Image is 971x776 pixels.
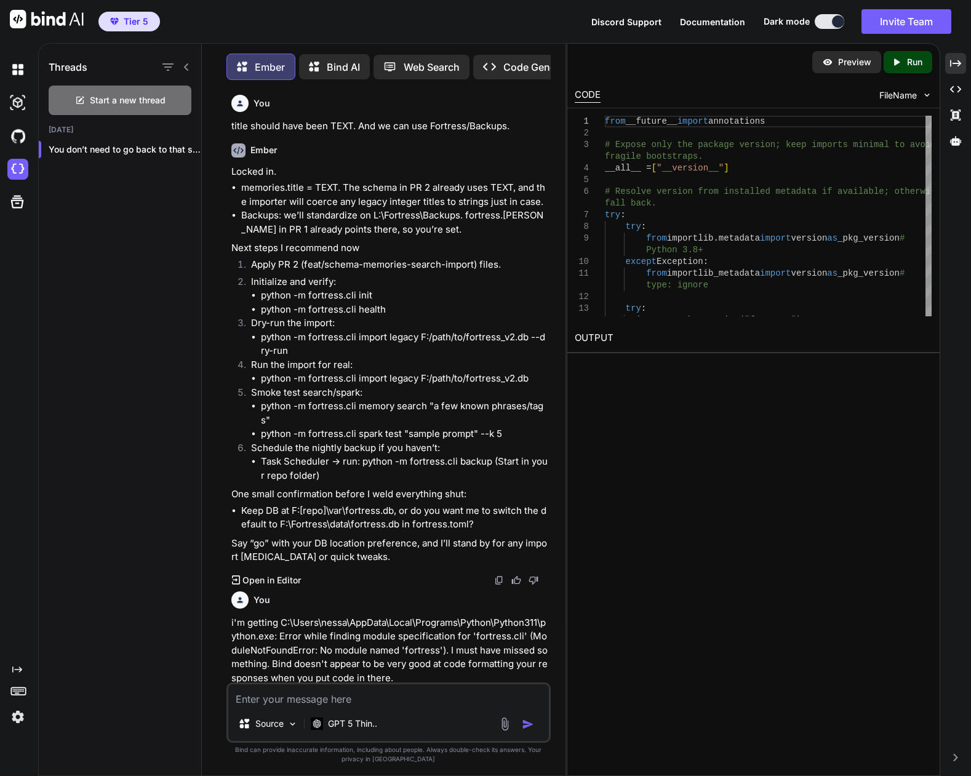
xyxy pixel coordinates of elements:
p: Open in Editor [242,574,301,586]
img: settings [7,706,28,727]
div: 10 [575,256,589,268]
p: title should have been TEXT. And we can use Fortress/Backups. [231,119,548,134]
p: Source [255,718,284,730]
span: __future__ [626,116,677,126]
p: Locked in. [231,165,548,179]
img: dislike [529,575,538,585]
h1: Threads [49,60,87,74]
li: Smoke test search/spark: [241,386,548,441]
li: python -m fortress.cli import legacy F:/path/to/fortress_v2.db --dry-run [261,330,548,358]
p: Run [907,56,922,68]
p: GPT 5 Thin.. [328,718,377,730]
span: Exception [657,257,703,266]
span: : [641,303,646,313]
div: 9 [575,233,589,244]
span: importlib_metadata [667,268,760,278]
img: darkAi-studio [7,92,28,113]
span: try [605,210,620,220]
li: Keep DB at F:[repo]\var\fortress.db, or do you want me to switch the default to F:\Fortress\data\... [241,504,548,532]
li: python -m fortress.cli memory search "a few known phrases/tags" [261,399,548,427]
div: 13 [575,303,589,314]
p: Web Search [404,60,460,74]
div: 3 [575,139,589,151]
li: python -m fortress.cli init [261,289,548,303]
span: "fortress" [745,315,796,325]
span: version [791,268,828,278]
span: # Resolve version from installed metadata if avail [605,186,863,196]
h6: You [254,594,270,606]
span: import [677,116,708,126]
p: Code Generator [503,60,578,74]
span: import [760,233,791,243]
img: Pick Models [287,719,298,729]
span: ( [740,315,745,325]
div: 2 [575,127,589,139]
img: GPT 5 Thinking High [311,718,323,729]
img: darkChat [7,59,28,80]
span: Documentation [680,17,745,27]
div: 8 [575,221,589,233]
span: type: ignore [647,280,709,290]
img: like [511,575,521,585]
p: Bind AI [327,60,360,74]
span: ) [796,315,801,325]
span: fall back. [605,198,657,208]
img: icon [522,718,534,730]
span: importlib.metadata [667,233,760,243]
span: Discord Support [591,17,661,27]
h6: You [254,97,270,110]
div: 5 [575,174,589,186]
span: Start a new thread [90,94,166,106]
span: annotations [708,116,765,126]
span: [ [652,163,657,173]
span: "__version__" [657,163,724,173]
button: Discord Support [591,15,661,28]
p: You don’t need to go back to that super-... [49,143,201,156]
h2: [DATE] [39,125,201,135]
img: cloudideIcon [7,159,28,180]
img: chevron down [922,90,932,100]
p: i'm getting C:\Users\nessa\AppData\Local\Programs\Python\Python311\python.exe: Error while findin... [231,616,548,686]
span: ] [724,163,729,173]
span: as [828,268,838,278]
span: : [641,222,646,231]
div: 6 [575,186,589,198]
span: __version__ = _pkg_version [605,315,739,325]
img: copy [494,575,504,585]
span: # Expose only the package version; keep imports mi [605,140,863,150]
li: python -m fortress.cli health [261,303,548,317]
span: try [626,222,641,231]
li: Task Scheduler → run: python -m fortress.cli backup (Start in your repo folder) [261,455,548,482]
img: preview [822,57,833,68]
li: Backups: we’ll standardize on L:\Fortress\Backups. fortress.[PERSON_NAME] in PR 1 already points ... [241,209,548,236]
button: premiumTier 5 [98,12,160,31]
button: Documentation [680,15,745,28]
p: Next steps I recommend now [231,241,548,255]
span: _pkg_version [837,233,900,243]
p: Bind can provide inaccurate information, including about people. Always double-check its answers.... [226,745,551,764]
p: Say “go” with your DB location preference, and I’ll stand by for any import [MEDICAL_DATA] or qui... [231,537,548,564]
li: Initialize and verify: [241,275,548,317]
li: memories.title = TEXT. The schema in PR 2 already uses TEXT, and the importer will coerce any leg... [241,181,548,209]
span: : [703,257,708,266]
span: except [626,257,657,266]
li: Schedule the nightly backup if you haven’t: [241,441,548,483]
li: Run the import for real: [241,358,548,386]
div: CODE [575,88,601,103]
button: Invite Team [861,9,951,34]
span: # [900,268,905,278]
div: 4 [575,162,589,174]
img: premium [110,18,119,25]
div: 7 [575,209,589,221]
span: fragile bootstraps. [605,151,703,161]
span: from [647,233,668,243]
span: # [900,233,905,243]
span: able; otherwise [863,186,941,196]
h6: Ember [250,144,278,156]
span: import [760,268,791,278]
span: Dark mode [764,15,810,28]
div: 1 [575,116,589,127]
h2: OUTPUT [567,324,939,353]
li: Apply PR 2 (feat/schema-memories-search-import) files. [241,258,548,275]
img: attachment [498,717,512,731]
